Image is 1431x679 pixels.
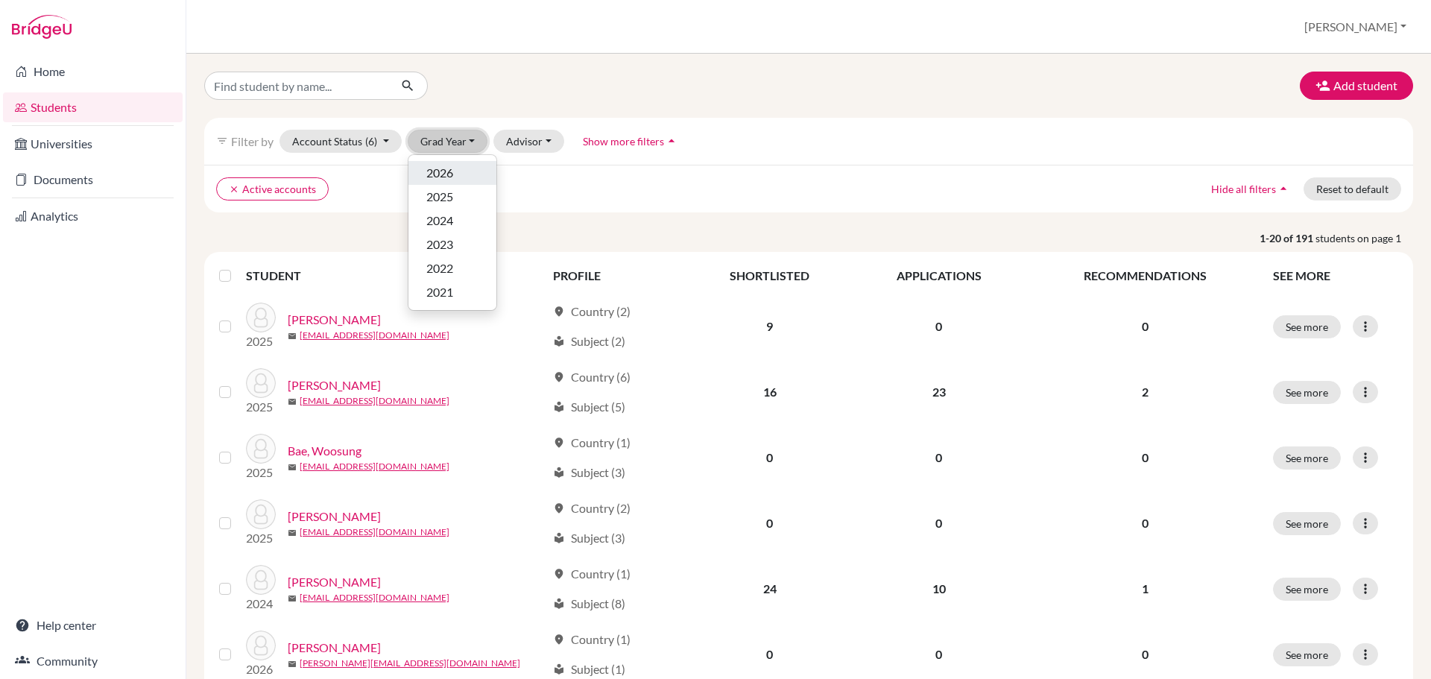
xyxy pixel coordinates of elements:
span: local_library [553,335,565,347]
a: [PERSON_NAME] [288,639,381,657]
td: 0 [687,425,852,490]
img: Baek, Nawon [246,499,276,529]
p: 2024 [246,595,276,613]
strong: 1-20 of 191 [1260,230,1315,246]
button: 2022 [408,256,496,280]
i: filter_list [216,135,228,147]
input: Find student by name... [204,72,389,100]
div: Grad Year [408,154,497,311]
img: Bae, Woosung [246,434,276,464]
p: 2025 [246,529,276,547]
td: 23 [852,359,1026,425]
td: 10 [852,556,1026,622]
th: SHORTLISTED [687,258,852,294]
a: Bae, Woosung [288,442,361,460]
p: 0 [1035,449,1255,467]
button: 2026 [408,161,496,185]
td: 0 [852,425,1026,490]
span: location_on [553,634,565,645]
img: Byun, Aaron [246,631,276,660]
div: Country (6) [553,368,631,386]
a: [EMAIL_ADDRESS][DOMAIN_NAME] [300,525,449,539]
td: 9 [687,294,852,359]
span: location_on [553,568,565,580]
button: Advisor [493,130,564,153]
span: 2024 [426,212,453,230]
button: See more [1273,578,1341,601]
a: [PERSON_NAME] [288,376,381,394]
img: Ahn, Doyoon [246,303,276,332]
button: Account Status(6) [279,130,402,153]
span: Show more filters [583,135,664,148]
div: Subject (8) [553,595,625,613]
a: Students [3,92,183,122]
a: Help center [3,610,183,640]
div: Country (2) [553,303,631,320]
p: 2025 [246,398,276,416]
button: 2024 [408,209,496,233]
th: APPLICATIONS [852,258,1026,294]
div: Subject (2) [553,332,625,350]
span: (6) [365,135,377,148]
span: local_library [553,598,565,610]
span: students on page 1 [1315,230,1413,246]
img: Bui, Yuki [246,565,276,595]
button: See more [1273,512,1341,535]
span: 2026 [426,164,453,182]
a: [EMAIL_ADDRESS][DOMAIN_NAME] [300,460,449,473]
span: location_on [553,371,565,383]
a: Home [3,57,183,86]
div: Country (1) [553,631,631,648]
span: 2021 [426,283,453,301]
div: Subject (5) [553,398,625,416]
span: 2022 [426,259,453,277]
p: 0 [1035,318,1255,335]
div: Country (1) [553,434,631,452]
span: location_on [553,437,565,449]
button: Reset to default [1304,177,1401,200]
a: [EMAIL_ADDRESS][DOMAIN_NAME] [300,591,449,604]
th: STUDENT [246,258,544,294]
span: 2023 [426,236,453,253]
button: Show more filtersarrow_drop_up [570,130,692,153]
span: mail [288,397,297,406]
button: 2025 [408,185,496,209]
button: See more [1273,446,1341,470]
img: Bridge-U [12,15,72,39]
p: 2026 [246,660,276,678]
div: Subject (3) [553,464,625,481]
th: PROFILE [544,258,687,294]
span: mail [288,332,297,341]
button: See more [1273,643,1341,666]
span: local_library [553,532,565,544]
td: 0 [852,294,1026,359]
span: local_library [553,663,565,675]
button: See more [1273,381,1341,404]
span: location_on [553,502,565,514]
button: Grad Year [408,130,488,153]
span: Filter by [231,134,274,148]
p: 0 [1035,645,1255,663]
th: RECOMMENDATIONS [1026,258,1264,294]
p: 2 [1035,383,1255,401]
a: [PERSON_NAME] [288,311,381,329]
a: [EMAIL_ADDRESS][DOMAIN_NAME] [300,329,449,342]
button: clearActive accounts [216,177,329,200]
p: 1 [1035,580,1255,598]
p: 0 [1035,514,1255,532]
span: Hide all filters [1211,183,1276,195]
span: local_library [553,401,565,413]
button: 2021 [408,280,496,304]
img: Arora, Aryan [246,368,276,398]
button: Add student [1300,72,1413,100]
span: mail [288,463,297,472]
button: See more [1273,315,1341,338]
a: Analytics [3,201,183,231]
div: Subject (3) [553,529,625,547]
td: 0 [852,490,1026,556]
div: Subject (1) [553,660,625,678]
span: mail [288,594,297,603]
p: 2025 [246,464,276,481]
div: Country (1) [553,565,631,583]
a: Documents [3,165,183,195]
